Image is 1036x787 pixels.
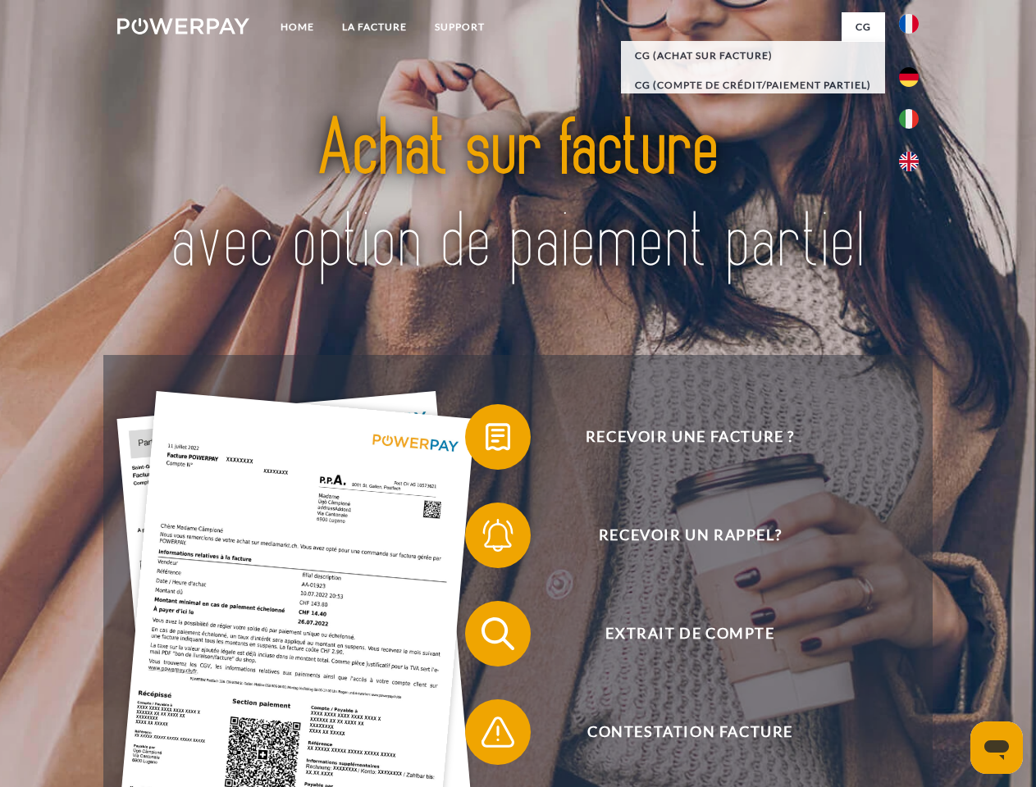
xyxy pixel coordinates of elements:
[842,12,885,42] a: CG
[489,503,891,568] span: Recevoir un rappel?
[267,12,328,42] a: Home
[621,41,885,71] a: CG (achat sur facture)
[899,109,919,129] img: it
[489,699,891,765] span: Contestation Facture
[899,152,919,171] img: en
[621,71,885,100] a: CG (Compte de crédit/paiement partiel)
[477,613,518,654] img: qb_search.svg
[477,712,518,753] img: qb_warning.svg
[477,515,518,556] img: qb_bell.svg
[421,12,499,42] a: Support
[465,503,892,568] button: Recevoir un rappel?
[970,721,1023,774] iframe: Bouton de lancement de la fenêtre de messagerie
[899,67,919,87] img: de
[489,404,891,470] span: Recevoir une facture ?
[899,14,919,34] img: fr
[465,404,892,470] button: Recevoir une facture ?
[117,18,249,34] img: logo-powerpay-white.svg
[465,699,892,765] button: Contestation Facture
[328,12,421,42] a: LA FACTURE
[489,601,891,666] span: Extrait de compte
[465,601,892,666] button: Extrait de compte
[477,416,518,457] img: qb_bill.svg
[157,79,879,314] img: title-powerpay_fr.svg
